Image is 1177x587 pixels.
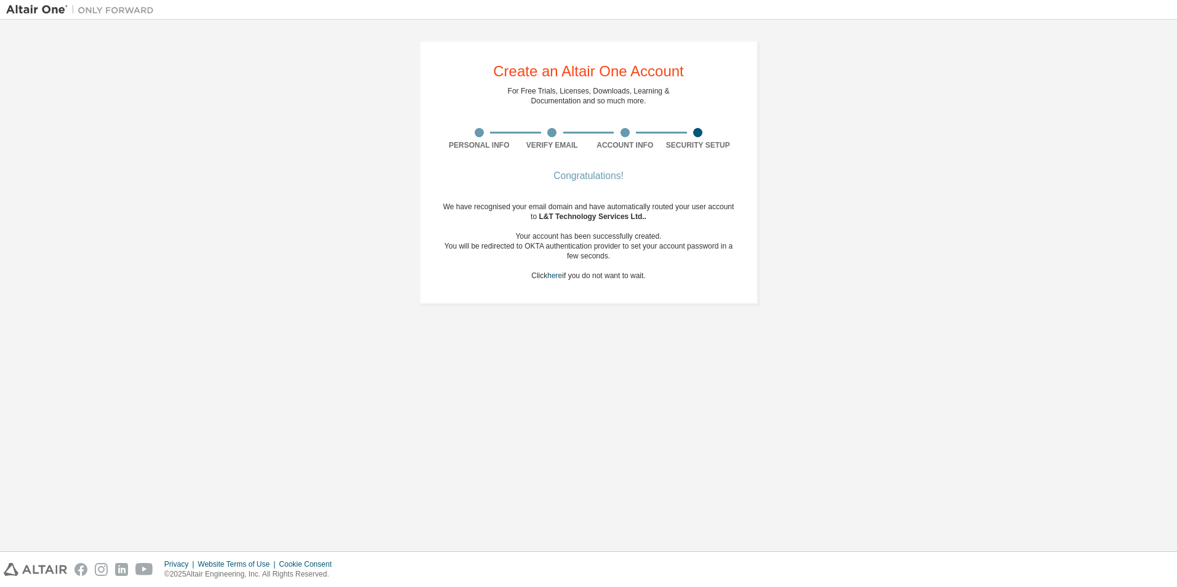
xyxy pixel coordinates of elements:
div: For Free Trials, Licenses, Downloads, Learning & Documentation and so much more. [508,86,670,106]
img: altair_logo.svg [4,563,67,576]
img: instagram.svg [95,563,108,576]
img: linkedin.svg [115,563,128,576]
div: Account Info [588,140,662,150]
a: here [547,271,562,280]
p: © 2025 Altair Engineering, Inc. All Rights Reserved. [164,569,339,580]
div: Website Terms of Use [198,559,279,569]
img: facebook.svg [74,563,87,576]
img: youtube.svg [135,563,153,576]
div: Congratulations! [443,172,734,180]
div: Cookie Consent [279,559,339,569]
span: L&T Technology Services Ltd. . [539,212,646,221]
div: Security Setup [662,140,735,150]
div: Create an Altair One Account [493,64,684,79]
div: Personal Info [443,140,516,150]
img: Altair One [6,4,160,16]
div: We have recognised your email domain and have automatically routed your user account to Click if ... [443,202,734,281]
div: Verify Email [516,140,589,150]
div: Your account has been successfully created. [443,231,734,241]
div: Privacy [164,559,198,569]
div: You will be redirected to OKTA authentication provider to set your account password in a few seco... [443,241,734,261]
